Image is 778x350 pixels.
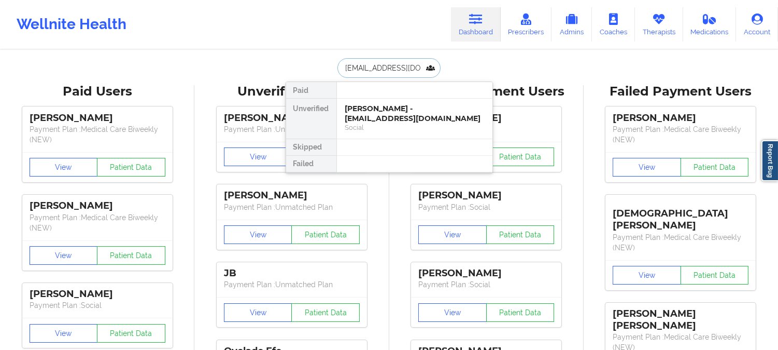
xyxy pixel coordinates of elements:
[224,112,360,124] div: [PERSON_NAME]
[30,246,98,265] button: View
[345,123,484,132] div: Social
[486,225,555,244] button: Patient Data
[613,158,681,177] button: View
[224,124,360,134] p: Payment Plan : Unmatched Plan
[291,225,360,244] button: Patient Data
[286,156,336,172] div: Failed
[418,267,554,279] div: [PERSON_NAME]
[224,147,292,166] button: View
[30,112,165,124] div: [PERSON_NAME]
[613,200,748,232] div: [DEMOGRAPHIC_DATA][PERSON_NAME]
[613,266,681,285] button: View
[736,7,778,42] a: Account
[418,303,487,322] button: View
[30,324,98,343] button: View
[418,202,554,212] p: Payment Plan : Social
[30,124,165,145] p: Payment Plan : Medical Care Biweekly (NEW)
[613,232,748,253] p: Payment Plan : Medical Care Biweekly (NEW)
[224,190,360,201] div: [PERSON_NAME]
[681,158,749,177] button: Patient Data
[97,246,165,265] button: Patient Data
[224,267,360,279] div: JB
[224,225,292,244] button: View
[345,104,484,123] div: [PERSON_NAME] - [EMAIL_ADDRESS][DOMAIN_NAME]
[30,200,165,212] div: [PERSON_NAME]
[291,303,360,322] button: Patient Data
[501,7,552,42] a: Prescribers
[286,99,336,139] div: Unverified
[681,266,749,285] button: Patient Data
[635,7,683,42] a: Therapists
[30,300,165,311] p: Payment Plan : Social
[97,158,165,177] button: Patient Data
[30,288,165,300] div: [PERSON_NAME]
[30,158,98,177] button: View
[97,324,165,343] button: Patient Data
[613,124,748,145] p: Payment Plan : Medical Care Biweekly (NEW)
[224,202,360,212] p: Payment Plan : Unmatched Plan
[286,139,336,156] div: Skipped
[486,147,555,166] button: Patient Data
[202,84,381,100] div: Unverified Users
[591,84,771,100] div: Failed Payment Users
[224,303,292,322] button: View
[486,303,555,322] button: Patient Data
[551,7,592,42] a: Admins
[7,84,187,100] div: Paid Users
[418,190,554,201] div: [PERSON_NAME]
[286,82,336,99] div: Paid
[418,225,487,244] button: View
[761,140,778,181] a: Report Bug
[418,279,554,290] p: Payment Plan : Social
[613,112,748,124] div: [PERSON_NAME]
[592,7,635,42] a: Coaches
[30,212,165,233] p: Payment Plan : Medical Care Biweekly (NEW)
[451,7,501,42] a: Dashboard
[683,7,737,42] a: Medications
[613,308,748,332] div: [PERSON_NAME] [PERSON_NAME]
[224,279,360,290] p: Payment Plan : Unmatched Plan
